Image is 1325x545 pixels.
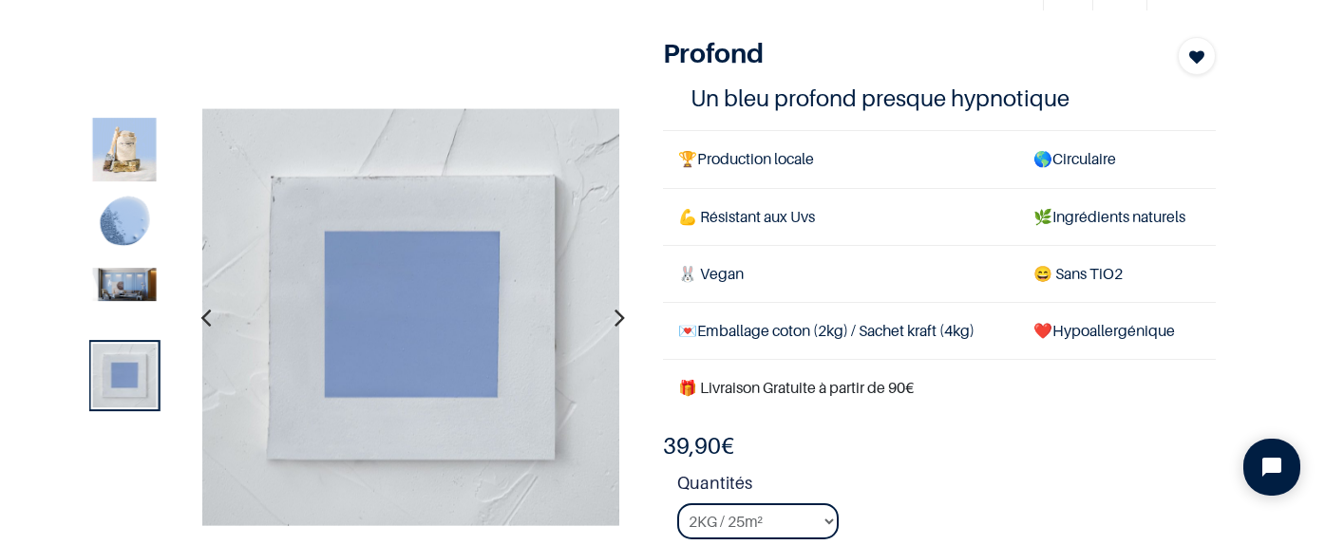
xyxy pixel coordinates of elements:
[663,37,1133,69] h1: Profond
[677,470,1217,503] strong: Quantités
[202,108,620,526] img: Product image
[691,84,1188,113] h4: Un bleu profond presque hypnotique
[1189,46,1204,68] span: Add to wishlist
[663,302,1018,359] td: Emballage coton (2kg) / Sachet kraft (4kg)
[93,269,157,302] img: Product image
[678,321,697,340] span: 💌
[1033,264,1064,283] span: 😄 S
[678,264,744,283] span: 🐰 Vegan
[1018,302,1217,359] td: ❤️Hypoallergénique
[663,432,721,460] span: 39,90
[678,149,697,168] span: 🏆
[1033,207,1052,226] span: 🌿
[663,432,734,460] b: €
[663,131,1018,188] td: Production locale
[93,193,157,256] img: Product image
[1018,245,1217,302] td: ans TiO2
[1018,188,1217,245] td: Ingrédients naturels
[1018,131,1217,188] td: Circulaire
[1178,37,1216,75] button: Add to wishlist
[93,344,157,407] img: Product image
[1227,423,1316,512] iframe: Tidio Chat
[678,207,815,226] span: 💪 Résistant aux Uvs
[1033,149,1052,168] span: 🌎
[678,378,914,397] font: 🎁 Livraison Gratuite à partir de 90€
[93,118,157,181] img: Product image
